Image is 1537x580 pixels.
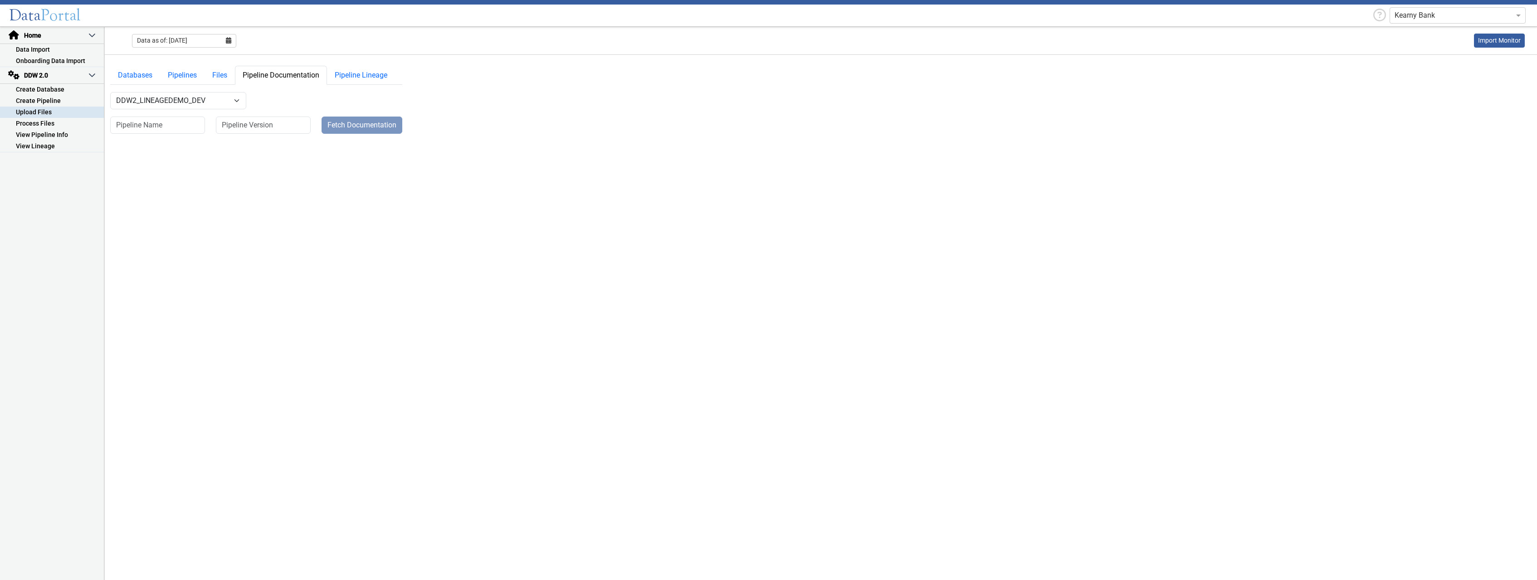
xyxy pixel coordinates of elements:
[235,66,327,85] a: Pipeline Documentation
[1370,7,1390,24] div: Help
[110,66,160,85] a: Databases
[1474,34,1525,48] a: This is available for Darling Employees only
[9,5,41,25] span: Data
[160,66,205,85] a: Pipelines
[205,66,235,85] a: Files
[216,117,311,134] input: Pipeline Version
[23,31,88,40] span: Home
[23,71,88,80] span: DDW 2.0
[327,66,395,85] a: Pipeline Lineage
[137,36,187,45] span: Data as of: [DATE]
[110,117,205,134] input: Pipeline Name
[41,5,81,25] span: Portal
[1390,7,1526,24] ng-select: Kearny Bank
